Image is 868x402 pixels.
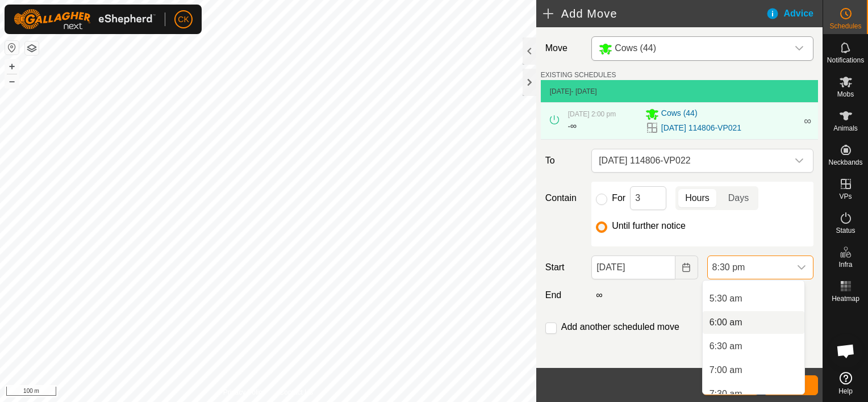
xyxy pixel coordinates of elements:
[788,37,811,60] div: dropdown trigger
[568,110,616,118] span: [DATE] 2:00 pm
[594,37,788,60] span: Cows
[279,387,313,397] a: Contact Us
[838,261,852,268] span: Infra
[703,359,804,382] li: 7:00 am
[571,87,597,95] span: - [DATE]
[710,292,742,305] span: 5:30 am
[838,388,853,395] span: Help
[823,367,868,399] a: Help
[828,159,862,166] span: Neckbands
[541,70,616,80] label: EXISTING SCHEDULES
[561,323,679,332] label: Add another scheduled move
[788,149,811,172] div: dropdown trigger
[675,256,698,279] button: Choose Date
[5,41,19,55] button: Reset Map
[543,7,766,20] h2: Add Move
[837,91,854,98] span: Mobs
[661,122,741,134] a: [DATE] 114806-VP021
[550,87,571,95] span: [DATE]
[541,36,587,61] label: Move
[829,334,863,368] a: Open chat
[766,7,823,20] div: Advice
[5,74,19,88] button: –
[790,256,813,279] div: dropdown trigger
[615,43,656,53] span: Cows (44)
[827,57,864,64] span: Notifications
[568,119,577,133] div: -
[708,256,790,279] span: 8:30 pm
[685,191,710,205] span: Hours
[594,149,788,172] span: 2025-08-27 114806-VP022
[541,149,587,173] label: To
[541,261,587,274] label: Start
[612,221,686,231] label: Until further notice
[570,121,577,131] span: ∞
[710,316,742,329] span: 6:00 am
[833,125,858,132] span: Animals
[703,287,804,310] li: 5:30 am
[591,290,607,300] label: ∞
[14,9,156,30] img: Gallagher Logo
[178,14,189,26] span: CK
[612,194,625,203] label: For
[832,295,859,302] span: Heatmap
[710,363,742,377] span: 7:00 am
[836,227,855,234] span: Status
[703,335,804,358] li: 6:30 am
[541,288,587,302] label: End
[703,311,804,334] li: 6:00 am
[541,191,587,205] label: Contain
[728,191,749,205] span: Days
[223,387,266,397] a: Privacy Policy
[710,340,742,353] span: 6:30 am
[25,41,39,55] button: Map Layers
[5,60,19,73] button: +
[829,23,861,30] span: Schedules
[710,387,742,401] span: 7:30 am
[804,115,811,127] span: ∞
[839,193,852,200] span: VPs
[661,107,698,121] span: Cows (44)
